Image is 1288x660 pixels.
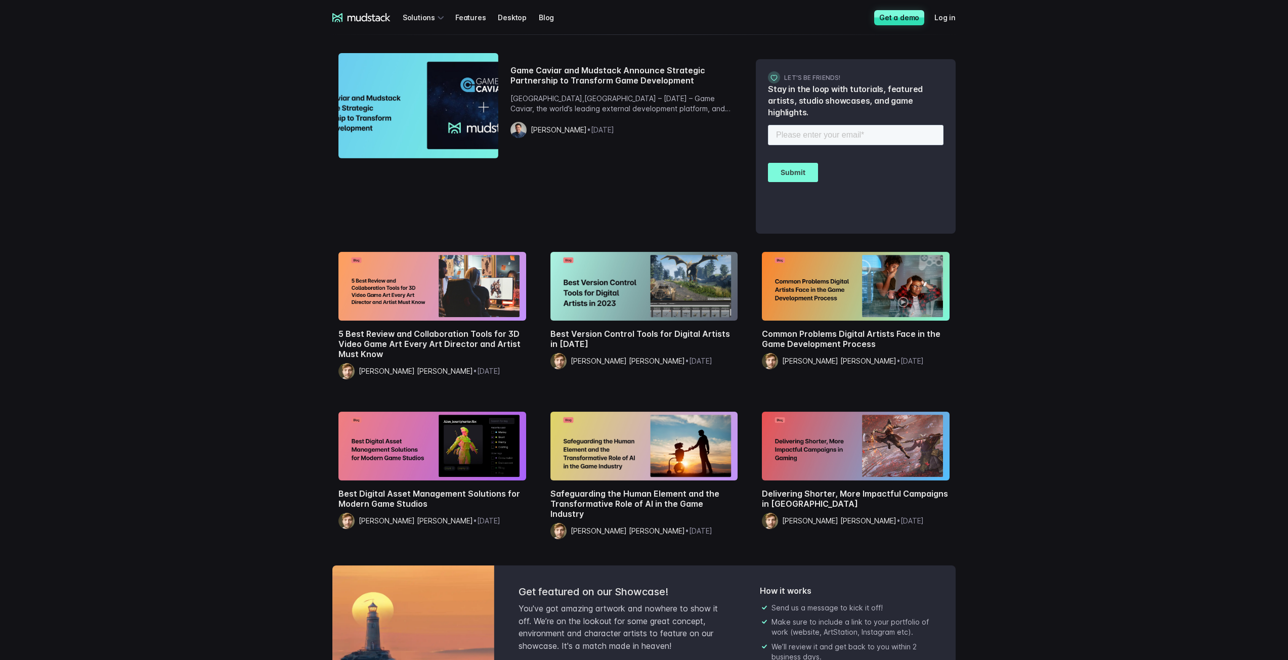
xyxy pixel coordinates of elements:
[519,586,719,598] h2: Get featured on our Showcase!
[473,367,500,375] span: • [DATE]
[510,122,527,138] img: Josef Bell
[338,412,526,480] img: Best Digital Asset Management Solutions for Modern Game Studios
[768,123,943,222] iframe: Form 4
[762,412,950,480] img: Delivering Shorter, More Impactful Campaigns in Gaming
[332,47,744,164] a: Game Caviar and Mudstack announce strategic partnership to transform game developmentGame Caviar ...
[338,513,355,529] img: Mazze Whiteley
[338,252,526,321] img: 5 Best Review and Collaboration Tools for 3D Video Game Art Every Art Director and Artist Must Know
[756,246,956,383] a: Common Problems Digital Artists Face in the Game Development ProcessCommon Problems Digital Artis...
[771,603,939,613] li: Send us a message to kick it off!
[934,8,968,27] a: Log in
[762,353,778,369] img: Mazze Whiteley
[510,94,738,114] p: [GEOGRAPHIC_DATA],[GEOGRAPHIC_DATA] – [DATE] – Game Caviar, the world’s leading external developm...
[359,367,473,375] span: [PERSON_NAME] [PERSON_NAME]
[896,516,924,525] span: • [DATE]
[762,489,950,509] h2: Delivering Shorter, More Impactful Campaigns in [GEOGRAPHIC_DATA]
[782,357,896,365] span: [PERSON_NAME] [PERSON_NAME]
[771,617,939,638] li: Make sure to include a link to your portfolio of work (website, ArtStation, Instagram etc).
[768,83,943,119] p: Stay in the loop with tutorials, featured artists, studio showcases, and game highlights.
[550,252,738,321] img: Best Version Control Tools for Digital Artists in 2023
[550,329,738,349] h2: Best Version Control Tools for Digital Artists in [DATE]
[550,489,738,519] h2: Safeguarding the Human Element and the Transformative Role of AI in the Game Industry
[338,53,498,158] img: Game Caviar and Mudstack announce strategic partnership to transform game development
[338,363,355,379] img: Mazze Whiteley
[571,357,685,365] span: [PERSON_NAME] [PERSON_NAME]
[782,516,896,525] span: [PERSON_NAME] [PERSON_NAME]
[473,516,500,525] span: • [DATE]
[338,329,526,359] h2: 5 Best Review and Collaboration Tools for 3D Video Game Art Every Art Director and Artist Must Know
[519,602,719,652] p: You've got amazing artwork and nowhere to show it off. We’re on the lookout for some great concep...
[550,412,738,480] img: Safeguarding the Human Element and the Transformative Role of AI in the Game Industry
[550,353,567,369] img: Mazze Whiteley
[762,329,950,349] h2: Common Problems Digital Artists Face in the Game Development Process
[403,8,447,27] div: Solutions
[874,10,924,25] a: Get a demo
[359,516,473,525] span: [PERSON_NAME] [PERSON_NAME]
[544,406,744,553] a: Safeguarding the Human Element and the Transformative Role of AI in the Game IndustrySafeguarding...
[685,357,712,365] span: • [DATE]
[539,8,566,27] a: Blog
[332,406,532,543] a: Best Digital Asset Management Solutions for Modern Game StudiosBest Digital Asset Management Solu...
[587,125,614,134] span: • [DATE]
[896,357,924,365] span: • [DATE]
[338,489,526,509] h2: Best Digital Asset Management Solutions for Modern Game Studios
[762,252,950,321] img: Common Problems Digital Artists Face in the Game Development Process
[760,586,939,596] h3: How it works
[550,523,567,539] img: Mazze Whiteley
[332,13,391,22] a: mudstack logo
[685,526,712,535] span: • [DATE]
[571,526,685,535] span: [PERSON_NAME] [PERSON_NAME]
[544,246,744,383] a: Best Version Control Tools for Digital Artists in 2023Best Version Control Tools for Digital Arti...
[531,125,587,134] span: [PERSON_NAME]
[510,65,738,85] h2: Game Caviar and Mudstack Announce Strategic Partnership to Transform Game Development
[756,406,956,543] a: Delivering Shorter, More Impactful Campaigns in GamingDelivering Shorter, More Impactful Campaign...
[455,8,498,27] a: Features
[498,8,539,27] a: Desktop
[762,513,778,529] img: Mazze Whiteley
[332,246,532,393] a: 5 Best Review and Collaboration Tools for 3D Video Game Art Every Art Director and Artist Must Kn...
[768,71,943,83] h3: Let's be friends!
